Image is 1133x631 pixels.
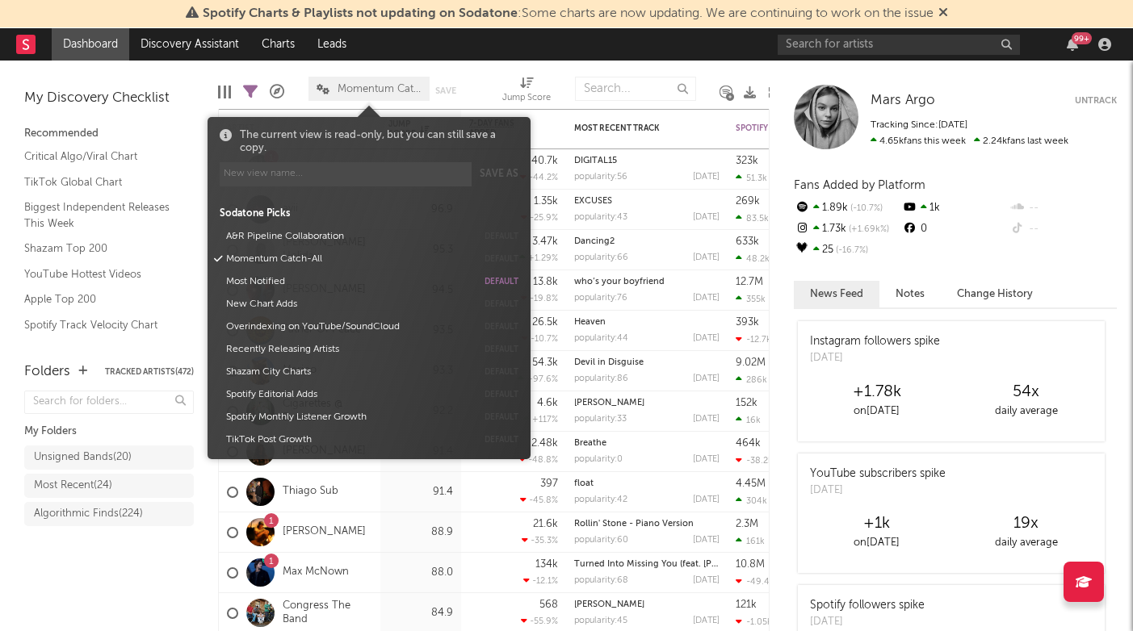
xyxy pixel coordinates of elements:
div: 83.5k [736,213,769,224]
div: 26.5k [532,317,558,328]
div: on [DATE] [802,402,951,421]
input: Search... [575,77,696,101]
button: Overindexing on YouTube/SoundCloud [220,315,476,338]
div: who’s your boyfriend [574,278,720,286]
div: 397 [540,478,558,489]
div: 40.7k [531,156,558,166]
div: -35.3 % [522,535,558,545]
button: default [485,436,518,444]
button: default [485,323,518,331]
div: -1.05k [736,616,772,627]
button: A&R Pipeline Collaboration [220,225,476,248]
a: Thiago Sub [283,485,338,499]
div: +1k [802,514,951,533]
a: Max McNown [283,566,349,579]
div: -55.9 % [521,616,558,626]
div: 1.35k [534,196,558,207]
div: [DATE] [810,614,925,630]
a: Most Recent(24) [24,474,194,498]
div: 152k [736,398,757,408]
div: A&R Pipeline [270,69,284,115]
div: popularity: 42 [574,495,627,504]
a: Dancing2 [574,237,615,246]
a: Mars Argo [871,93,935,109]
div: 2.48k [531,438,558,449]
a: TikTok Global Chart [24,173,178,191]
a: DIGITAL15 [574,157,617,165]
button: News Feed [794,281,879,307]
div: [DATE] [693,334,720,343]
div: DIGITAL15 [574,157,720,165]
div: Most Recent ( 24 ) [34,476,112,495]
div: 10.8M [736,559,765,570]
div: Theresa [574,399,720,407]
div: 1k [901,198,1009,219]
span: Spotify Charts & Playlists not updating on Sodatone [203,7,518,20]
div: [DATE] [693,576,720,585]
input: New view name... [220,162,472,186]
button: default [485,345,518,353]
div: 88.0 [388,563,453,583]
span: Momentum Catch-All [338,84,422,94]
a: Rollin' Stone - Piano Version [574,520,694,529]
div: 25 [794,240,901,261]
div: 4.6k [537,398,558,408]
div: [DATE] [693,495,720,504]
span: -16.7 % [833,246,868,255]
div: 4.45M [736,478,766,489]
button: Most Notified [220,270,476,293]
div: 161k [736,536,765,546]
a: Turned Into Missing You (feat. [PERSON_NAME]) [574,560,776,569]
div: popularity: 76 [574,294,627,303]
a: Dashboard [52,28,129,61]
div: Rollin' Stone - Piano Version [574,520,720,529]
div: 12.7M [736,277,763,287]
div: Devil in Disguise [574,358,720,367]
div: -10.7 % [522,333,558,344]
div: Instagram followers spike [810,333,940,350]
div: -- [1009,219,1117,240]
button: Spotify Monthly Listener Growth [220,406,476,428]
div: -48.8 % [519,454,558,465]
div: [DATE] [693,616,720,625]
div: [DATE] [693,213,720,222]
div: 1.89k [794,198,901,219]
span: Dismiss [938,7,948,20]
button: 99+ [1067,38,1078,51]
div: Jump Score [502,89,551,108]
span: 2.24k fans last week [871,136,1068,146]
a: Heaven [574,318,606,327]
button: default [485,278,518,286]
div: 21.6k [533,519,558,529]
div: [DATE] [693,173,720,182]
div: 568 [539,600,558,610]
div: Filters(178 of 472) [243,69,258,115]
div: daily average [951,533,1101,553]
div: -49.4k [736,576,774,587]
button: Untrack [1075,93,1117,109]
div: Edit Columns [218,69,231,115]
div: [DATE] [693,374,720,383]
div: daily average [951,402,1101,421]
div: Dancing2 [574,237,720,246]
div: 323k [736,156,758,166]
div: popularity: 45 [574,616,627,625]
div: Unsigned Bands ( 20 ) [34,448,132,467]
div: popularity: 66 [574,253,628,262]
button: default [485,300,518,308]
div: 16k [736,415,761,425]
div: -12.7k [736,334,771,345]
div: -25.9 % [521,212,558,223]
div: Breathe [574,439,720,448]
a: Spotify Track Velocity Chart [24,316,178,334]
div: -44.2 % [520,172,558,182]
div: popularity: 56 [574,173,627,182]
div: The current view is read-only, but you can still save a copy. [240,129,518,154]
div: 304k [736,495,767,506]
div: 3.47k [532,236,558,247]
div: [DATE] [693,294,720,303]
a: Congress The Band [283,600,372,627]
div: float [574,479,720,488]
span: Mars Argo [871,94,935,107]
span: Fans Added by Platform [794,179,925,191]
